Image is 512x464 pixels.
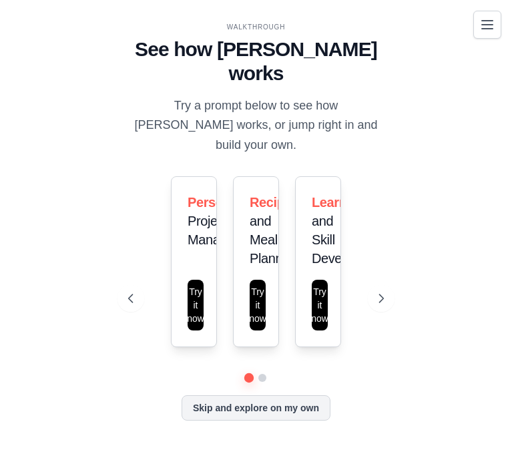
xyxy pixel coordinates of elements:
button: Try it now [312,280,328,330]
button: Toggle navigation [473,11,501,39]
span: Learning [312,195,366,210]
span: and Meal Planner [250,214,294,266]
span: and Skill Development [312,214,387,266]
h1: See how [PERSON_NAME] works [128,37,384,85]
span: Recipe [250,195,292,210]
button: Skip and explore on my own [182,395,330,421]
span: Project Manager [188,214,238,247]
p: Try a prompt below to see how [PERSON_NAME] works, or jump right in and build your own. [128,96,384,155]
button: Try it now [188,280,204,330]
span: Personal [188,195,242,210]
button: Try it now [250,280,266,330]
div: WALKTHROUGH [128,22,384,32]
